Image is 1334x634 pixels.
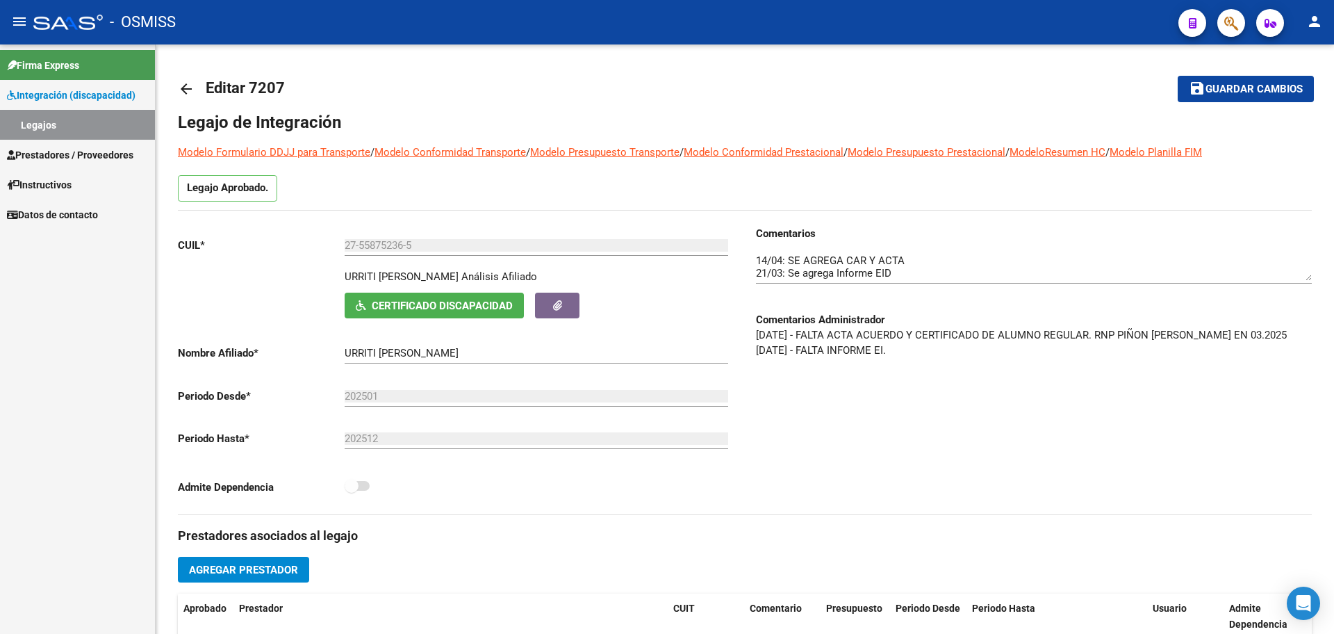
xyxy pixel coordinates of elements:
[1189,80,1205,97] mat-icon: save
[848,146,1005,158] a: Modelo Presupuesto Prestacional
[673,603,695,614] span: CUIT
[178,146,370,158] a: Modelo Formulario DDJJ para Transporte
[1110,146,1202,158] a: Modelo Planilla FIM
[1229,603,1287,630] span: Admite Dependencia
[178,389,345,404] p: Periodo Desde
[345,269,459,284] p: URRITI [PERSON_NAME]
[374,146,526,158] a: Modelo Conformidad Transporte
[756,312,1312,327] h3: Comentarios Administrador
[1178,76,1314,101] button: Guardar cambios
[178,557,309,583] button: Agregar Prestador
[183,603,227,614] span: Aprobado
[110,7,176,38] span: - OSMISS
[756,327,1312,358] p: [DATE] - FALTA ACTA ACUERDO Y CERTIFICADO DE ALUMNO REGULAR. RNP PIÑON [PERSON_NAME] EN 03.2025 [...
[7,147,133,163] span: Prestadores / Proveedores
[206,79,285,97] span: Editar 7207
[178,238,345,253] p: CUIL
[178,480,345,495] p: Admite Dependencia
[178,175,277,202] p: Legajo Aprobado.
[1287,587,1320,620] div: Open Intercom Messenger
[461,269,537,284] div: Análisis Afiliado
[178,526,1312,546] h3: Prestadores asociados al legajo
[7,177,72,193] span: Instructivos
[7,207,98,222] span: Datos de contacto
[11,13,28,30] mat-icon: menu
[530,146,680,158] a: Modelo Presupuesto Transporte
[1306,13,1323,30] mat-icon: person
[189,564,298,576] span: Agregar Prestador
[372,300,513,312] span: Certificado Discapacidad
[345,293,524,318] button: Certificado Discapacidad
[826,603,882,614] span: Presupuesto
[178,431,345,446] p: Periodo Hasta
[178,346,345,361] p: Nombre Afiliado
[178,111,1312,133] h1: Legajo de Integración
[1010,146,1105,158] a: ModeloResumen HC
[1153,603,1187,614] span: Usuario
[684,146,843,158] a: Modelo Conformidad Prestacional
[1205,83,1303,96] span: Guardar cambios
[7,58,79,73] span: Firma Express
[896,603,960,614] span: Periodo Desde
[750,603,802,614] span: Comentario
[239,603,283,614] span: Prestador
[756,226,1312,241] h3: Comentarios
[178,81,195,97] mat-icon: arrow_back
[972,603,1035,614] span: Periodo Hasta
[7,88,135,103] span: Integración (discapacidad)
